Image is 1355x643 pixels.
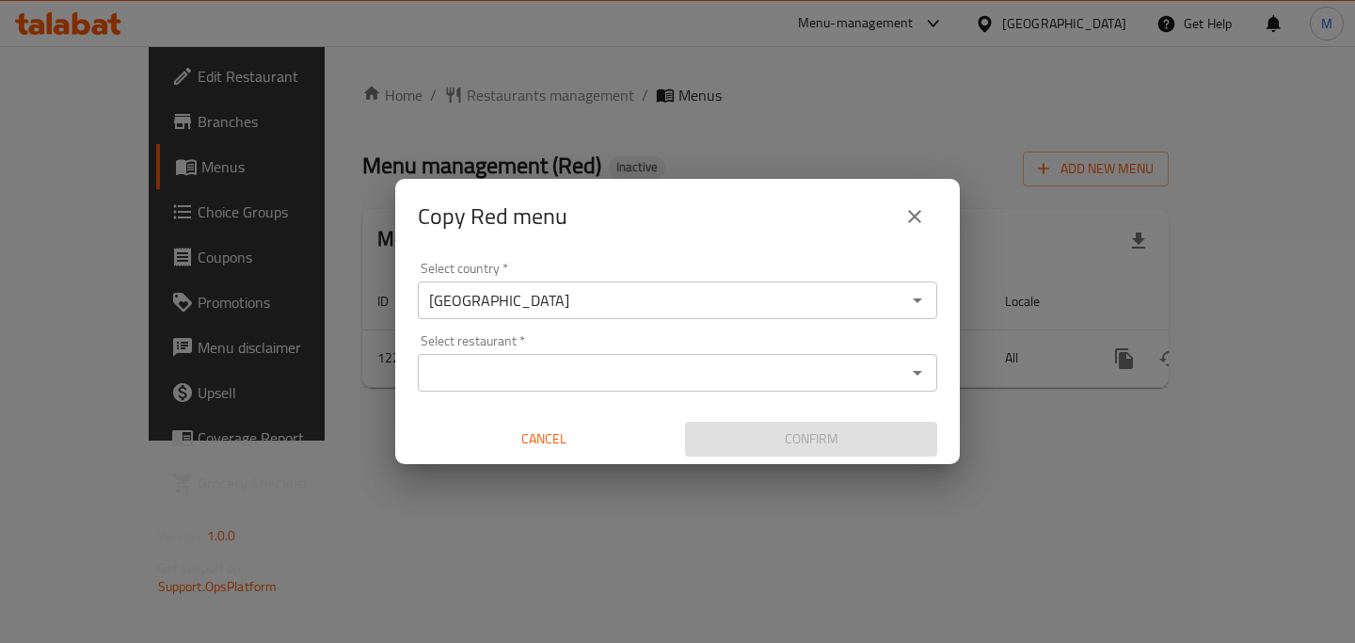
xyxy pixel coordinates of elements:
[418,422,670,457] button: Cancel
[418,201,567,232] h2: Copy Red menu
[425,427,662,451] span: Cancel
[904,360,931,386] button: Open
[892,194,937,239] button: close
[904,287,931,313] button: Open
